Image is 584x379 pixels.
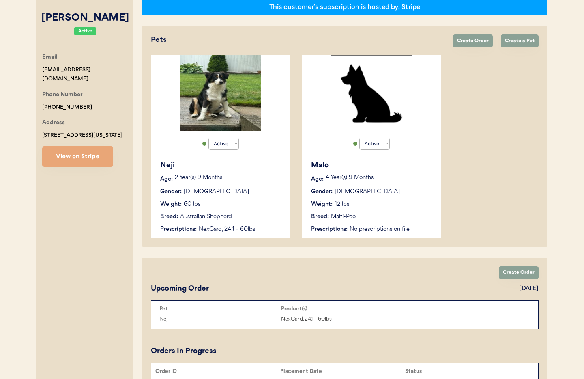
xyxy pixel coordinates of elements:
button: Create Order [499,266,539,279]
div: Email [42,53,58,63]
div: Weight: [160,200,182,209]
div: Prescriptions: [311,225,348,234]
p: 2 Year(s) 9 Months [175,175,282,181]
div: Orders In Progress [151,346,217,357]
div: Pet [159,306,281,312]
div: Breed: [160,213,178,221]
button: Create Order [453,34,493,47]
div: Age: [160,175,173,183]
div: Neji [159,314,281,324]
div: Placement Date [280,368,405,375]
div: [STREET_ADDRESS][US_STATE] [42,131,122,140]
div: [EMAIL_ADDRESS][DOMAIN_NAME] [42,65,133,84]
img: Rectangle%2029.svg [331,55,412,131]
div: [DATE] [519,284,539,293]
div: NexGard, 24.1 - 60lbs [199,225,282,234]
div: Upcoming Order [151,283,209,294]
p: 4 Year(s) 9 Months [326,175,433,181]
div: Breed: [311,213,329,221]
div: Order ID [155,368,280,375]
div: 12 lbs [335,200,349,209]
div: No prescriptions on file [350,225,433,234]
div: Neji [160,160,282,171]
div: Phone Number [42,90,83,100]
div: Malo [311,160,433,171]
div: This customer's subscription is hosted by: Stripe [269,2,420,11]
div: Age: [311,175,324,183]
div: [PHONE_NUMBER] [42,103,92,112]
div: [PERSON_NAME] [36,11,133,26]
div: Malti-Poo [331,213,356,221]
div: Status [405,368,530,375]
div: Product(s) [281,306,403,312]
div: Gender: [160,187,182,196]
img: IMG_7055.jpeg [180,55,261,131]
div: [DEMOGRAPHIC_DATA] [184,187,249,196]
button: Create a Pet [501,34,539,47]
div: NexGard, 24.1 - 60lbs [281,314,403,324]
div: Pets [151,34,445,45]
div: Prescriptions: [160,225,197,234]
div: Gender: [311,187,333,196]
div: 60 lbs [184,200,200,209]
div: [DEMOGRAPHIC_DATA] [335,187,400,196]
div: Australian Shepherd [180,213,232,221]
div: Address [42,118,65,128]
div: Weight: [311,200,333,209]
button: View on Stripe [42,146,113,167]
